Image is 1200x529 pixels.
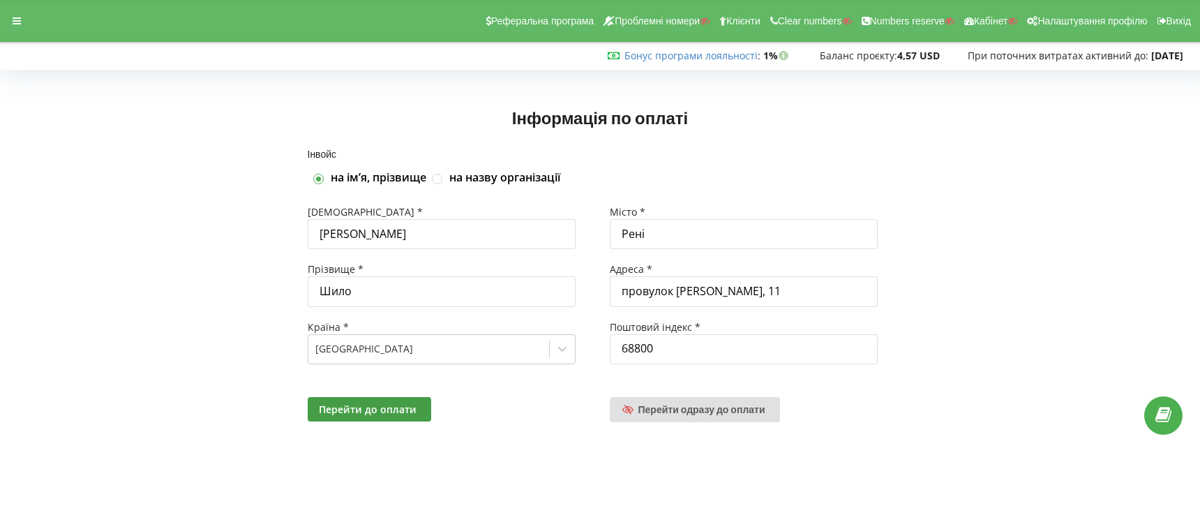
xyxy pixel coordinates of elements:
[610,205,645,218] span: Місто *
[624,49,758,62] a: Бонус програми лояльності
[449,170,560,186] label: на назву організації
[974,15,1008,27] span: Кабінет
[870,15,945,27] span: Numbers reserve
[308,205,423,218] span: [DEMOGRAPHIC_DATA] *
[624,49,760,62] span: :
[638,403,765,415] span: Перейти одразу до оплати
[778,15,842,27] span: Clear numbers
[1037,15,1147,27] span: Налаштування профілю
[1151,49,1183,62] strong: [DATE]
[308,397,431,422] button: Перейти до оплати
[1167,15,1191,27] span: Вихід
[308,148,337,160] span: Інвойс
[726,15,760,27] span: Клієнти
[319,403,417,416] span: Перейти до оплати
[820,49,897,62] span: Баланс проєкту:
[331,170,426,186] label: на імʼя, прізвище
[308,320,349,334] span: Країна *
[610,262,652,276] span: Адреса *
[308,262,363,276] span: Прізвище *
[897,49,940,62] strong: 4,57 USD
[615,15,700,27] span: Проблемні номери
[491,15,594,27] span: Реферальна програма
[968,49,1148,62] span: При поточних витратах активний до:
[512,107,688,128] span: Інформація по оплаті
[610,397,780,422] a: Перейти одразу до оплати
[610,320,700,334] span: Поштовий індекс *
[763,49,792,62] strong: 1%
